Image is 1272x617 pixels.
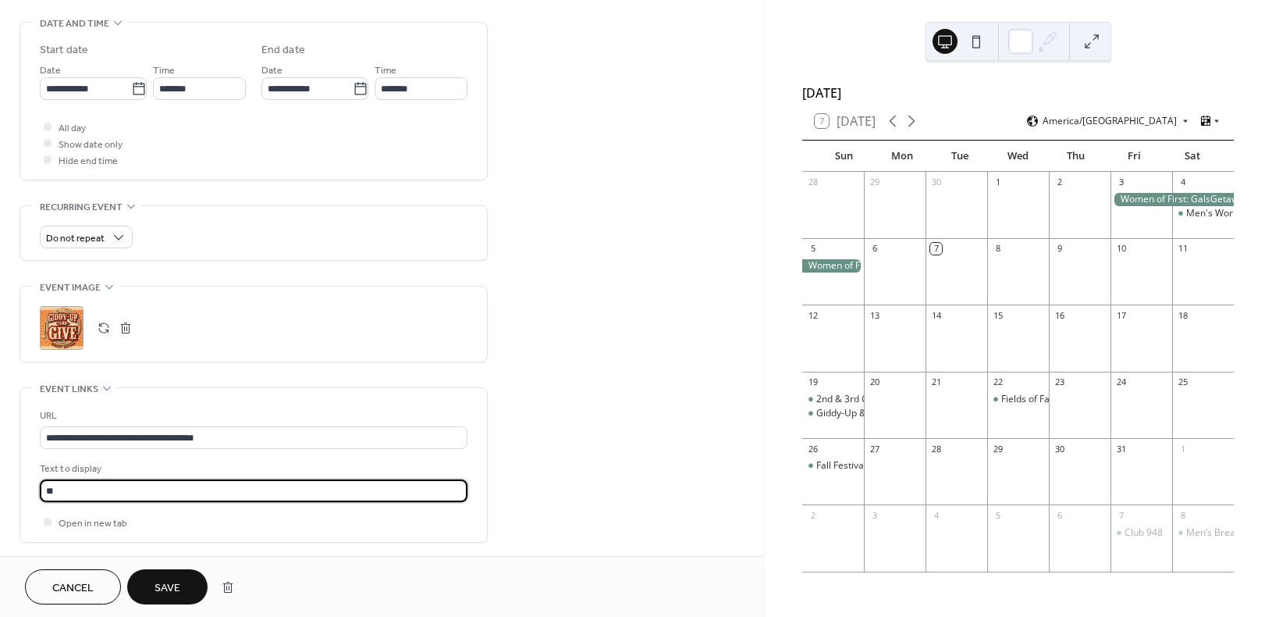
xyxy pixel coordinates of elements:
div: 29 [992,443,1004,455]
div: Women of First: GalsGetaway [1110,193,1234,206]
div: 3 [1115,177,1127,188]
span: America/[GEOGRAPHIC_DATA] [1043,116,1177,126]
div: URL [40,408,464,424]
div: Fields of Faith (Blue) [987,393,1049,406]
span: Hide end time [59,153,118,169]
div: 4 [930,509,942,521]
span: Date [261,62,282,79]
div: Tue [931,141,989,172]
div: Men's Work Day [1186,207,1257,220]
span: Recurring event [40,199,123,216]
div: 19 [807,376,819,388]
div: 26 [807,443,819,455]
span: Time [153,62,175,79]
div: 5 [992,509,1004,521]
div: 15 [992,309,1004,321]
div: Fall Festival [816,459,866,473]
button: Cancel [25,569,121,605]
div: 9 [1053,243,1065,255]
div: 3 [869,509,880,521]
div: Fall Festival [802,459,864,473]
div: 6 [869,243,880,255]
div: 13 [869,309,880,321]
div: Giddy-Up & Give [816,407,888,420]
span: Event image [40,280,101,296]
div: Mon [872,141,930,172]
div: 6 [1053,509,1065,521]
div: 18 [1177,309,1189,321]
span: Cancel [52,580,94,597]
div: 4 [1177,177,1189,188]
div: Thu [1047,141,1105,172]
span: Show date only [59,137,123,153]
div: Club 948 [1125,526,1163,540]
span: Save [155,580,180,597]
div: 10 [1115,243,1127,255]
span: Time [375,62,396,79]
div: 23 [1053,376,1065,388]
span: Event links [40,381,98,398]
div: 8 [992,243,1004,255]
div: Women of First: GalsGetaway [802,259,864,273]
div: Men’s Breakfast with Special Guests Texans on Mission [1172,526,1234,540]
span: Open in new tab [59,515,127,532]
div: Club 948 [1110,526,1172,540]
div: Start date [40,42,88,59]
div: 2nd & 3rd Grade Pizza Party [816,393,939,406]
div: 5 [807,243,819,255]
div: 21 [930,376,942,388]
div: 12 [807,309,819,321]
div: 25 [1177,376,1189,388]
div: 1 [992,177,1004,188]
div: Sun [815,141,872,172]
div: 2 [807,509,819,521]
div: 17 [1115,309,1127,321]
div: 7 [930,243,942,255]
span: All day [59,120,86,137]
div: ; [40,306,83,350]
div: 28 [930,443,942,455]
div: [DATE] [802,84,1234,102]
button: Save [127,569,208,605]
div: 29 [869,177,880,188]
div: 24 [1115,376,1127,388]
div: 28 [807,177,819,188]
div: 30 [930,177,942,188]
div: 30 [1053,443,1065,455]
div: 14 [930,309,942,321]
div: Men's Work Day [1172,207,1234,220]
div: Fields of Faith (Blue) [1001,393,1089,406]
div: 2 [1053,177,1065,188]
div: 2nd & 3rd Grade Pizza Party [802,393,864,406]
div: 8 [1177,509,1189,521]
div: 22 [992,376,1004,388]
div: 1 [1177,443,1189,455]
span: Date and time [40,16,109,32]
div: 11 [1177,243,1189,255]
div: 31 [1115,443,1127,455]
div: Sat [1164,141,1221,172]
div: Fri [1105,141,1163,172]
div: 27 [869,443,880,455]
div: End date [261,42,305,59]
div: Text to display [40,461,464,477]
div: 20 [869,376,880,388]
div: Giddy-Up & Give [802,407,864,420]
span: Date [40,62,61,79]
span: Do not repeat [46,230,105,248]
div: 16 [1053,309,1065,321]
div: 7 [1115,509,1127,521]
div: Wed [989,141,1046,172]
